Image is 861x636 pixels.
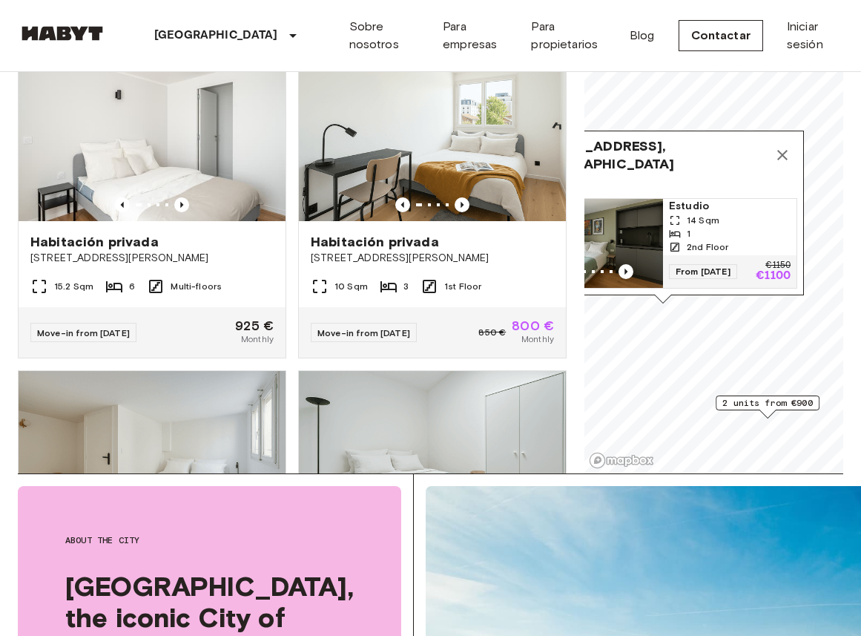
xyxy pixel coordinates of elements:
button: Previous image [395,197,410,212]
img: Marketing picture of unit FR-18-009-008-001 [530,199,663,288]
a: Blog [630,27,655,45]
span: Multi-floors [171,280,222,293]
span: Estudio [669,199,791,214]
a: Mapbox logo [589,452,654,469]
a: Marketing picture of unit FR-18-003-003-04Previous imagePrevious imageHabitación privada[STREET_A... [18,42,286,358]
span: 15.2 Sqm [54,280,93,293]
span: 3 [403,280,409,293]
div: Map marker [522,131,804,304]
a: Para propietarios [531,18,606,53]
span: 2 units from €900 [722,396,813,410]
p: [GEOGRAPHIC_DATA] [154,27,278,45]
img: Marketing picture of unit FR-18-003-003-04 [19,43,286,221]
img: Habyt [18,26,107,41]
button: Previous image [174,197,189,212]
a: Contactar [679,20,763,51]
p: €1150 [765,261,791,270]
span: 1 units [529,179,797,192]
span: [STREET_ADDRESS][PERSON_NAME] [311,251,554,266]
span: About the city [65,534,354,547]
img: Marketing picture of unit FR-18-001-006-002 [19,371,286,549]
span: Habitación privada [311,233,439,251]
span: 10 Sqm [334,280,368,293]
a: Iniciar sesión [787,18,843,53]
div: Map marker [716,396,819,419]
span: 925 € [235,319,274,332]
a: Para empresas [443,18,507,53]
span: [STREET_ADDRESS][PERSON_NAME] [30,251,274,266]
span: 850 € [478,326,506,339]
span: 1st Floor [444,280,481,293]
button: Previous image [618,264,633,279]
span: 14 Sqm [687,214,719,227]
span: 2nd Floor [687,240,728,254]
button: Previous image [455,197,469,212]
p: €1100 [756,270,791,282]
img: Marketing picture of unit FR-18-002-015-03H [299,43,566,221]
img: Marketing picture of unit FR-18-001-006-001 [299,371,566,549]
span: Move-in from [DATE] [317,327,410,338]
span: Monthly [521,332,554,346]
a: Marketing picture of unit FR-18-002-015-03HPrevious imagePrevious imageHabitación privada[STREET_... [298,42,567,358]
span: 6 [129,280,135,293]
span: Habitación privada [30,233,159,251]
span: From [DATE] [669,264,737,279]
span: Monthly [241,332,274,346]
span: 800 € [512,319,554,332]
a: Sobre nosotros [349,18,420,53]
button: Previous image [115,197,130,212]
span: 1 [687,227,690,240]
span: [STREET_ADDRESS], [GEOGRAPHIC_DATA] [529,137,768,173]
a: Marketing picture of unit FR-18-009-008-001Previous imagePrevious imageEstudio14 Sqm12nd FloorFro... [529,198,797,289]
span: Move-in from [DATE] [37,327,130,338]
